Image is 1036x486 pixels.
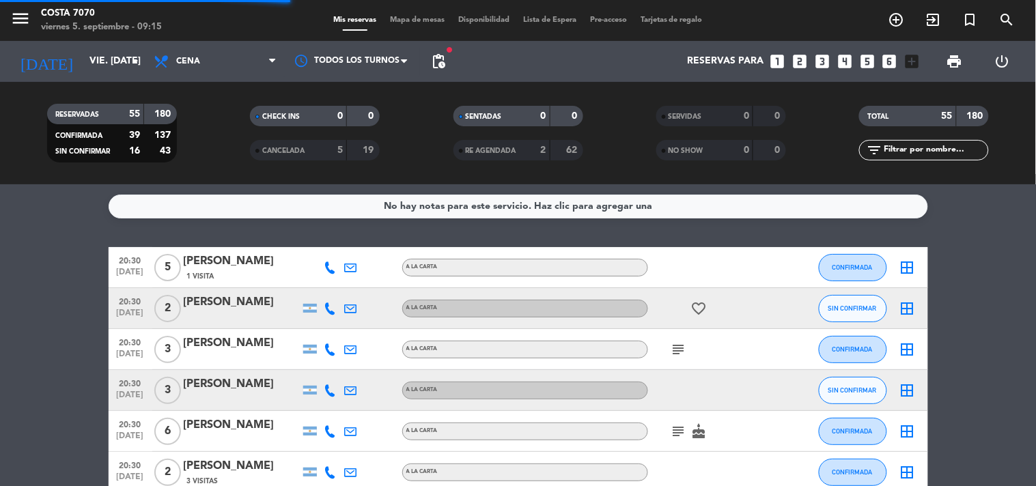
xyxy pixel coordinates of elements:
input: Filtrar por nombre... [882,143,988,158]
span: Mapa de mesas [383,16,451,24]
span: 20:30 [113,375,148,390]
i: exit_to_app [925,12,942,28]
i: looks_two [791,53,809,70]
span: A LA CARTA [406,428,438,433]
div: LOG OUT [979,41,1026,82]
strong: 55 [942,111,953,121]
i: power_settings_new [994,53,1010,70]
strong: 0 [337,111,343,121]
div: [PERSON_NAME] [184,334,300,352]
span: 5 [154,254,181,281]
span: Disponibilidad [451,16,516,24]
span: CONFIRMADA [832,427,873,435]
span: 20:30 [113,252,148,268]
i: search [999,12,1016,28]
strong: 0 [369,111,377,121]
span: A LA CARTA [406,469,438,474]
strong: 0 [541,111,546,121]
button: SIN CONFIRMAR [819,377,887,404]
span: 1 Visita [187,271,214,282]
i: border_all [899,259,916,276]
i: border_all [899,341,916,358]
i: looks_4 [836,53,854,70]
i: looks_3 [813,53,831,70]
span: 20:30 [113,334,148,349]
span: RE AGENDADA [466,147,516,154]
span: pending_actions [430,53,447,70]
span: SIN CONFIRMAR [828,386,877,394]
span: CONFIRMADA [832,263,873,271]
button: CONFIRMADA [819,336,887,363]
strong: 39 [129,130,140,140]
strong: 16 [129,146,140,156]
div: No hay notas para este servicio. Haz clic para agregar una [384,199,652,214]
strong: 180 [967,111,986,121]
strong: 0 [744,111,749,121]
i: border_all [899,423,916,440]
span: [DATE] [113,268,148,283]
strong: 0 [774,111,783,121]
span: Reservas para [687,56,764,67]
span: SENTADAS [466,113,502,120]
span: A LA CARTA [406,346,438,352]
span: fiber_manual_record [445,46,453,54]
span: Cena [176,57,200,66]
i: looks_6 [881,53,899,70]
span: [DATE] [113,309,148,324]
i: subject [671,341,687,358]
span: TOTAL [867,113,888,120]
i: arrow_drop_down [127,53,143,70]
i: subject [671,423,687,440]
span: [DATE] [113,431,148,447]
span: SIN CONFIRMAR [828,304,877,312]
i: menu [10,8,31,29]
strong: 0 [744,145,749,155]
div: [PERSON_NAME] [184,375,300,393]
i: turned_in_not [962,12,979,28]
button: CONFIRMADA [819,418,887,445]
strong: 2 [541,145,546,155]
strong: 55 [129,109,140,119]
span: A LA CARTA [406,305,438,311]
span: [DATE] [113,349,148,365]
span: CHECK INS [262,113,300,120]
i: add_circle_outline [888,12,905,28]
span: Pre-acceso [583,16,634,24]
strong: 0 [774,145,783,155]
strong: 180 [154,109,173,119]
button: SIN CONFIRMAR [819,295,887,322]
div: viernes 5. septiembre - 09:15 [41,20,162,34]
strong: 137 [154,130,173,140]
i: add_box [904,53,921,70]
strong: 5 [337,145,343,155]
i: looks_one [768,53,786,70]
span: 2 [154,295,181,322]
div: [PERSON_NAME] [184,294,300,311]
i: cake [691,423,708,440]
strong: 0 [572,111,580,121]
span: NO SHOW [669,147,703,154]
span: RESERVADAS [55,111,99,118]
span: Mis reservas [326,16,383,24]
strong: 19 [363,145,377,155]
button: CONFIRMADA [819,459,887,486]
span: 6 [154,418,181,445]
span: CANCELADA [262,147,305,154]
span: Lista de Espera [516,16,583,24]
strong: 62 [566,145,580,155]
i: border_all [899,300,916,317]
span: SIN CONFIRMAR [55,148,110,155]
div: [PERSON_NAME] [184,457,300,475]
div: [PERSON_NAME] [184,253,300,270]
i: [DATE] [10,46,83,76]
span: A LA CARTA [406,387,438,392]
i: favorite_border [691,300,708,317]
span: A LA CARTA [406,264,438,270]
div: [PERSON_NAME] [184,416,300,434]
i: filter_list [866,142,882,158]
span: Tarjetas de regalo [634,16,710,24]
span: 20:30 [113,416,148,431]
div: Costa 7070 [41,7,162,20]
i: looks_5 [858,53,876,70]
span: SERVIDAS [669,113,702,120]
